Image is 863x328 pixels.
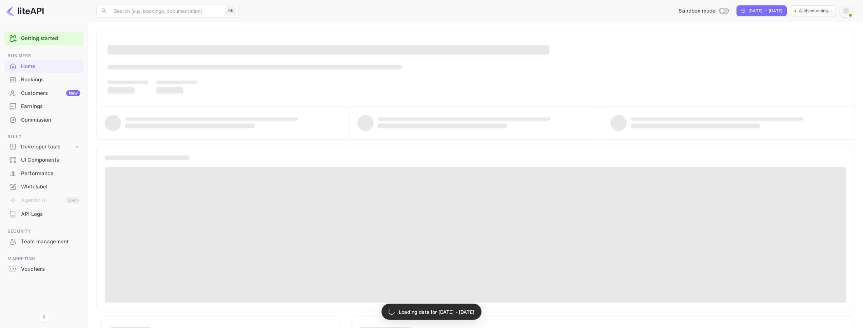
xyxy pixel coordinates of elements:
div: Getting started [4,32,84,45]
div: CustomersNew [4,87,84,100]
div: Vouchers [21,265,80,273]
span: Business [4,52,84,60]
a: UI Components [4,153,84,166]
span: Security [4,228,84,235]
a: Vouchers [4,263,84,275]
div: Commission [4,114,84,127]
input: Search (e.g. bookings, documentation) [110,4,223,18]
div: API Logs [4,208,84,221]
img: LiteAPI logo [5,5,44,16]
a: Getting started [21,35,80,42]
div: Home [21,63,80,70]
div: Earnings [21,103,80,110]
div: Vouchers [4,263,84,276]
span: Sandbox mode [679,7,715,15]
a: Earnings [4,100,84,112]
div: Team management [4,235,84,248]
p: Loading data for [DATE] - [DATE] [399,308,474,315]
div: Developer tools [21,143,74,151]
div: UI Components [4,153,84,167]
a: Bookings [4,73,84,86]
a: Team management [4,235,84,248]
div: Bookings [21,76,80,84]
div: Developer tools [4,141,84,153]
div: UI Components [21,156,80,164]
a: Home [4,60,84,73]
div: Commission [21,116,80,124]
a: Whitelabel [4,180,84,193]
div: Switch to Production mode [676,7,731,15]
span: Marketing [4,255,84,263]
div: Bookings [4,73,84,86]
div: Performance [21,170,80,178]
a: CustomersNew [4,87,84,99]
div: Whitelabel [21,183,80,191]
button: Collapse navigation [38,310,50,323]
div: API Logs [21,210,80,218]
div: Whitelabel [4,180,84,193]
div: [DATE] — [DATE] [748,8,782,14]
p: Authenticating... [799,8,832,14]
div: Customers [21,89,80,97]
a: Performance [4,167,84,180]
a: Commission [4,114,84,126]
div: Team management [21,238,80,246]
div: New [66,90,80,96]
div: Click to change the date range period [737,5,787,16]
a: API Logs [4,208,84,220]
div: ⌘K [226,6,236,15]
span: Build [4,133,84,141]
